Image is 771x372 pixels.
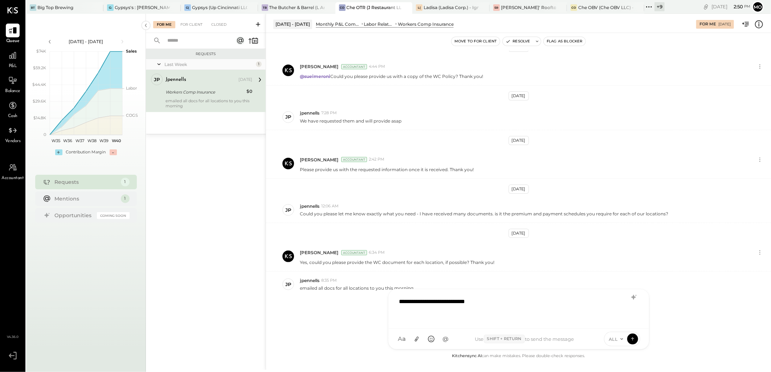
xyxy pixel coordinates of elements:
[126,86,137,91] text: Labor
[369,250,385,256] span: 6:34 PM
[153,21,175,28] div: For Me
[452,37,500,46] button: Move to for client
[578,4,633,11] div: Che OBV (Che OBV LLC) - Ignite
[121,194,130,203] div: 1
[238,77,252,83] div: [DATE]
[126,113,138,118] text: COGS
[126,49,137,54] text: Sales
[166,88,244,96] div: Workers Comp Insurance
[36,49,46,54] text: $74K
[285,113,291,120] div: jp
[55,195,117,202] div: Mentions
[699,21,716,27] div: For Me
[300,203,319,209] span: jpennells
[184,4,191,11] div: G(
[166,98,252,108] div: emailed all docs for all locations to you this morning
[398,21,454,27] div: Workers Comp Insurance
[300,259,494,265] p: Yes, could you please provide the WC document for each location, if possible? Thank you!
[339,4,346,11] div: CO
[208,21,230,28] div: Closed
[509,185,529,194] div: [DATE]
[269,4,325,11] div: The Butcher & Barrel (L Argento LLC) - [GEOGRAPHIC_DATA]
[55,212,93,219] div: Opportunities
[273,20,312,29] div: [DATE] - [DATE]
[285,207,291,214] div: jp
[321,110,337,116] span: 7:28 PM
[300,74,330,79] strong: @sueimeroni
[452,335,597,343] div: Use to send the message
[30,4,36,11] div: BT
[544,37,586,46] button: Flag as Blocker
[111,138,121,143] text: W40
[341,64,367,69] div: Accountant
[33,65,46,70] text: $59.2K
[0,24,25,45] a: Queue
[571,4,577,11] div: CO
[493,4,500,11] div: SR
[300,211,668,217] p: Could you please let me know exactly what you need - I have received many documents. is it the pr...
[246,88,252,95] div: $0
[110,149,117,155] div: -
[300,73,483,79] p: Could you please provide us with a copy of the WC Policy? Thank you!
[115,4,170,11] div: Gypsys's : [PERSON_NAME] on the levee
[37,4,73,11] div: Big Top Brewing
[501,4,556,11] div: [PERSON_NAME]' Rooftop - Ignite
[403,335,406,343] span: a
[121,178,130,186] div: 1
[256,61,262,67] div: 1
[364,21,394,27] div: Labor Related Expenses
[0,74,25,95] a: Balance
[285,281,291,288] div: jp
[177,21,206,28] div: For Client
[424,4,479,11] div: Ladisa (Ladisa Corp.) - Ignite
[2,175,24,182] span: Accountant
[63,138,72,143] text: W36
[9,63,17,70] span: P&L
[321,203,339,209] span: 12:06 AM
[300,277,319,284] span: jpennells
[300,110,319,116] span: jpennells
[107,4,114,11] div: G:
[369,157,384,162] span: 2:42 PM
[439,332,452,346] button: @
[97,212,130,219] div: Coming Soon
[154,76,160,83] div: jp
[99,138,109,143] text: W39
[369,64,385,70] span: 4:44 PM
[166,76,186,83] div: jpennells
[300,63,338,70] span: [PERSON_NAME]
[609,336,618,342] span: ALL
[55,149,62,155] div: +
[341,250,367,255] div: Accountant
[509,136,529,145] div: [DATE]
[66,149,106,155] div: Contribution Margin
[300,166,474,173] p: Please provide us with the requested information once it is received. Thank you!
[44,132,46,137] text: 0
[0,49,25,70] a: P&L
[8,113,17,120] span: Cash
[300,157,338,163] span: [PERSON_NAME]
[316,21,360,27] div: Monthly P&L Comparison
[33,115,46,120] text: $14.8K
[55,38,117,45] div: [DATE] - [DATE]
[192,4,247,11] div: Gypsys (Up Cincinnati LLC) - Ignite
[442,335,449,343] span: @
[5,88,20,95] span: Balance
[164,61,254,67] div: Last Week
[416,4,423,11] div: L(
[150,51,262,57] div: Requests
[752,1,764,13] button: Mo
[509,229,529,238] div: [DATE]
[484,335,525,343] span: Shift + Return
[341,157,367,162] div: Accountant
[0,124,25,145] a: Vendors
[51,138,60,143] text: W35
[262,4,268,11] div: TB
[5,138,21,145] span: Vendors
[509,91,529,100] div: [DATE]
[396,332,409,346] button: Aa
[300,285,413,291] p: emailed all docs for all locations to you this morning
[33,99,46,104] text: $29.6K
[300,249,338,256] span: [PERSON_NAME]
[76,138,84,143] text: W37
